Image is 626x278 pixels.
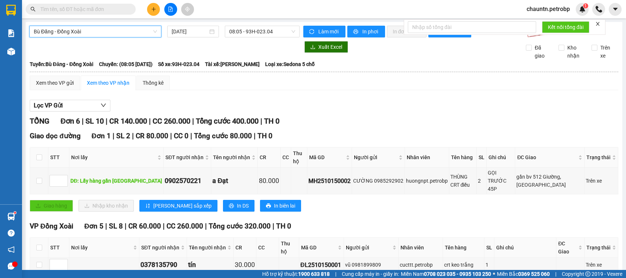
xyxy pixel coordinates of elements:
[335,270,336,278] span: |
[258,147,281,168] th: CR
[449,147,477,168] th: Tên hàng
[254,132,256,140] span: |
[586,244,611,252] span: Trạng thái
[304,41,348,53] button: downloadXuất Excel
[516,173,583,189] div: gần bv 512 Giường, [GEOGRAPHIC_DATA]
[14,212,16,214] sup: 1
[87,79,129,87] div: Xem theo VP nhận
[40,5,127,13] input: Tìm tên, số ĐT hoặc mã đơn
[400,261,442,269] div: cucttt.petrobp
[318,28,340,36] span: Làm mới
[596,6,602,12] img: phone-icon
[401,270,491,278] span: Miền Nam
[34,26,157,37] span: Bù Đăng - Đồng Xoài
[387,26,427,37] button: In đơn chọn
[163,222,165,230] span: |
[48,238,69,258] th: STT
[205,222,207,230] span: |
[174,132,188,140] span: CC 0
[494,238,557,258] th: Ghi chú
[194,132,252,140] span: Tổng cước 80.000
[548,23,583,31] span: Kết nối tổng đài
[189,244,226,252] span: Tên người nhận
[192,117,194,125] span: |
[8,263,15,270] span: message
[518,271,550,277] strong: 0369 525 060
[609,3,622,16] button: caret-down
[309,153,344,161] span: Mã GD
[579,6,586,12] img: icon-new-feature
[185,7,190,12] span: aim
[70,177,162,185] div: DĐ: Lấy hàng gần [GEOGRAPHIC_DATA]
[172,28,208,36] input: 15/10/2025
[303,26,345,37] button: syncLàm mới
[310,44,315,50] span: download
[151,7,156,12] span: plus
[147,3,160,16] button: plus
[585,271,590,277] span: copyright
[48,147,69,168] th: STT
[237,202,249,210] span: In DS
[298,271,330,277] strong: 1900 633 818
[141,244,179,252] span: SĐT người nhận
[478,177,485,185] div: 2
[168,7,173,12] span: file-add
[477,147,487,168] th: SL
[100,102,106,108] span: down
[260,200,301,212] button: printerIn biên lai
[266,203,271,209] span: printer
[362,28,379,36] span: In phơi
[353,29,359,35] span: printer
[181,3,194,16] button: aim
[30,100,110,111] button: Lọc VP Gửi
[113,132,114,140] span: |
[8,230,15,237] span: question-circle
[493,272,495,275] span: ⚪️
[346,244,391,252] span: Người gửi
[345,261,397,269] div: vũ 0981899809
[7,48,15,55] img: warehouse-icon
[36,79,74,87] div: Xem theo VP gửi
[276,222,291,230] span: TH 0
[354,153,397,161] span: Người gửi
[521,4,576,14] span: chauntn.petrobp
[106,117,107,125] span: |
[132,132,134,140] span: |
[399,238,443,258] th: Nhân viên
[165,176,210,186] div: 0902570221
[78,200,134,212] button: downloadNhập kho nhận
[140,260,186,270] div: 0378135790
[443,238,484,258] th: Tên hàng
[153,202,212,210] span: [PERSON_NAME] sắp xếp
[234,238,256,258] th: CR
[30,7,36,12] span: search
[213,153,250,161] span: Tên người nhận
[597,44,619,60] span: Trên xe
[6,5,16,16] img: logo-vxr
[309,29,315,35] span: sync
[262,270,330,278] span: Hỗ trợ kỹ thuật:
[30,117,50,125] span: TỔNG
[187,258,234,272] td: tín
[274,202,295,210] span: In biên lai
[484,238,494,258] th: SL
[564,44,586,60] span: Kho nhận
[257,132,272,140] span: TH 0
[260,117,262,125] span: |
[92,132,111,140] span: Đơn 1
[299,258,344,272] td: ĐL2510150001
[279,238,299,258] th: Thu hộ
[166,222,203,230] span: CC 260.000
[517,153,577,161] span: ĐC Giao
[586,177,617,185] div: Trên xe
[71,153,156,161] span: Nơi lấy
[229,203,234,209] span: printer
[105,222,107,230] span: |
[301,244,336,252] span: Mã GD
[291,147,307,168] th: Thu hộ
[190,132,192,140] span: |
[259,176,279,186] div: 80.000
[149,117,151,125] span: |
[281,147,291,168] th: CC
[424,271,491,277] strong: 0708 023 035 - 0935 103 250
